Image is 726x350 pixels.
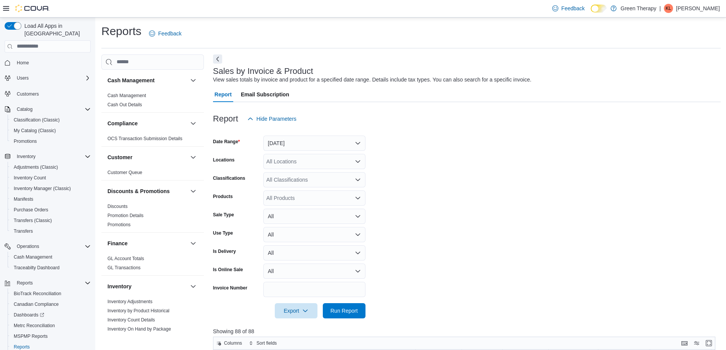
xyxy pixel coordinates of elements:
label: Classifications [213,175,245,181]
button: Transfers [8,226,94,237]
span: Inventory On Hand by Package [107,326,171,332]
span: Inventory Count [14,175,46,181]
span: Hide Parameters [256,115,296,123]
span: Customer Queue [107,169,142,176]
button: Enter fullscreen [704,339,713,348]
button: Transfers (Classic) [8,215,94,226]
a: Traceabilty Dashboard [11,263,63,272]
button: [DATE] [263,136,365,151]
button: Keyboard shortcuts [680,339,689,348]
button: MSPMP Reports [8,331,94,342]
h3: Report [213,114,238,123]
a: OCS Transaction Submission Details [107,136,183,141]
button: Catalog [14,105,35,114]
span: Report [215,87,232,102]
button: My Catalog (Classic) [8,125,94,136]
span: Dashboards [11,310,91,320]
input: Dark Mode [591,5,607,13]
span: Promotion Details [107,213,144,219]
span: Inventory Manager (Classic) [14,185,71,192]
span: Columns [224,340,242,346]
span: Customers [14,89,91,98]
span: My Catalog (Classic) [14,128,56,134]
button: Display options [692,339,701,348]
button: Next [213,54,222,64]
a: Promotions [107,222,131,227]
span: Purchase Orders [11,205,91,214]
span: GL Account Totals [107,256,144,262]
a: GL Transactions [107,265,141,270]
span: Manifests [14,196,33,202]
span: BioTrack Reconciliation [14,291,61,297]
a: Inventory Adjustments [107,299,152,304]
label: Is Online Sale [213,267,243,273]
a: Home [14,58,32,67]
a: Feedback [549,1,588,16]
h3: Sales by Invoice & Product [213,67,313,76]
button: Compliance [107,120,187,127]
button: Reports [14,278,36,288]
span: Traceabilty Dashboard [14,265,59,271]
span: Transfers (Classic) [14,217,52,224]
button: Run Report [323,303,365,318]
span: Adjustments (Classic) [14,164,58,170]
button: Inventory Count [8,173,94,183]
button: Inventory [2,151,94,162]
button: Columns [213,339,245,348]
span: Transfers [11,227,91,236]
button: Finance [189,239,198,248]
a: Cash Management [107,93,146,98]
button: Discounts & Promotions [107,187,187,195]
span: Users [17,75,29,81]
a: Metrc Reconciliation [11,321,58,330]
label: Is Delivery [213,248,236,254]
span: Catalog [17,106,32,112]
span: Inventory Count Details [107,317,155,323]
label: Sale Type [213,212,234,218]
button: Inventory [107,283,187,290]
button: Manifests [8,194,94,205]
span: Transfers (Classic) [11,216,91,225]
button: Inventory [14,152,38,161]
button: Finance [107,240,187,247]
span: Metrc Reconciliation [14,323,55,329]
span: Classification (Classic) [14,117,60,123]
span: Adjustments (Classic) [11,163,91,172]
button: Cash Management [8,252,94,262]
button: Canadian Compliance [8,299,94,310]
button: Inventory [189,282,198,291]
span: Canadian Compliance [14,301,59,307]
button: BioTrack Reconciliation [8,288,94,299]
label: Use Type [213,230,233,236]
a: Inventory On Hand by Package [107,326,171,332]
span: OCS Transaction Submission Details [107,136,183,142]
span: Run Report [330,307,358,315]
h3: Compliance [107,120,138,127]
button: Catalog [2,104,94,115]
div: Customer [101,168,204,180]
button: Discounts & Promotions [189,187,198,196]
p: [PERSON_NAME] [676,4,720,13]
button: Export [275,303,317,318]
button: Compliance [189,119,198,128]
button: Cash Management [107,77,187,84]
a: Transfers (Classic) [11,216,55,225]
button: Hide Parameters [244,111,300,126]
button: Operations [14,242,42,251]
div: Compliance [101,134,204,146]
label: Products [213,193,233,200]
button: Cash Management [189,76,198,85]
h3: Inventory [107,283,131,290]
span: BioTrack Reconciliation [11,289,91,298]
a: Adjustments (Classic) [11,163,61,172]
span: Export [279,303,313,318]
span: Cash Management [14,254,52,260]
span: KL [666,4,672,13]
span: Promotions [14,138,37,144]
span: Traceabilty Dashboard [11,263,91,272]
a: Promotions [11,137,40,146]
button: Adjustments (Classic) [8,162,94,173]
button: Users [14,74,32,83]
span: MSPMP Reports [11,332,91,341]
